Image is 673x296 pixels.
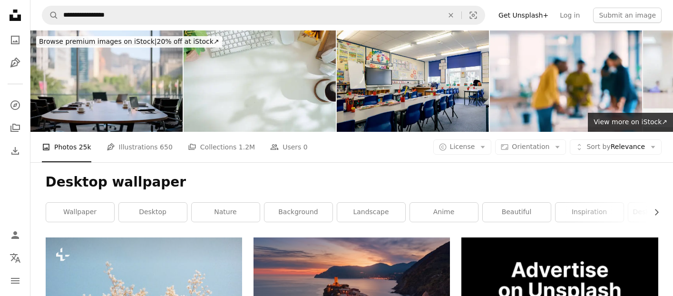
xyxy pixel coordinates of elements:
a: Collections [6,118,25,138]
span: Relevance [586,142,645,152]
a: Collections 1.2M [188,132,255,162]
button: Sort byRelevance [570,139,662,155]
button: Submit an image [593,8,662,23]
a: landscape [337,203,405,222]
button: Visual search [462,6,485,24]
a: background [264,203,332,222]
span: 20% off at iStock ↗ [39,38,219,45]
form: Find visuals sitewide [42,6,485,25]
a: Download History [6,141,25,160]
a: Users 0 [270,132,308,162]
span: Orientation [512,143,549,150]
span: License [450,143,475,150]
span: 650 [160,142,173,152]
span: 1.2M [239,142,255,152]
span: 0 [303,142,308,152]
span: Sort by [586,143,610,150]
a: Illustrations 650 [107,132,173,162]
img: Chairs, table and technology in empty boardroom of corporate office for meeting with window view.... [30,30,183,132]
a: Log in / Sign up [6,226,25,245]
button: scroll list to the right [648,203,658,222]
a: anime [410,203,478,222]
span: Browse premium images on iStock | [39,38,156,45]
button: Language [6,248,25,267]
a: nature [192,203,260,222]
img: Blur, meeting and employees for discussion in office, working and job for creative career. People... [490,30,642,132]
a: View more on iStock↗ [588,113,673,132]
button: License [433,139,492,155]
a: Browse premium images on iStock|20% off at iStock↗ [30,30,228,53]
a: inspiration [556,203,624,222]
button: Clear [440,6,461,24]
a: Illustrations [6,53,25,72]
img: Empty Classroom [337,30,489,132]
h1: Desktop wallpaper [46,174,658,191]
button: Orientation [495,139,566,155]
button: Menu [6,271,25,290]
a: wallpaper [46,203,114,222]
a: beautiful [483,203,551,222]
a: Get Unsplash+ [493,8,554,23]
a: Explore [6,96,25,115]
span: View more on iStock ↗ [594,118,667,126]
a: Photos [6,30,25,49]
a: Log in [554,8,585,23]
button: Search Unsplash [42,6,59,24]
img: Top view white office desk with keyboard, coffee cup, headphone and stationery. [184,30,336,132]
a: desktop [119,203,187,222]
